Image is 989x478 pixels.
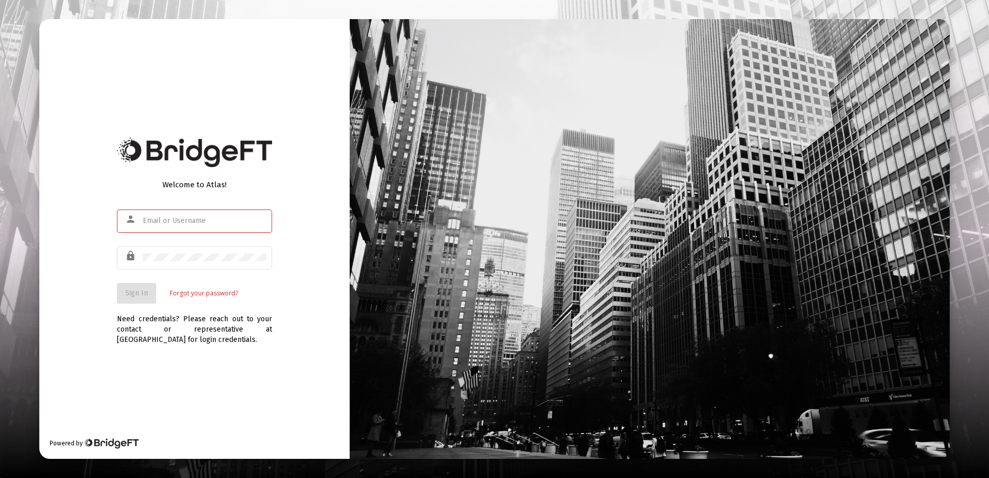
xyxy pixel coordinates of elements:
[170,288,238,298] a: Forgot your password?
[117,138,272,167] img: Bridge Financial Technology Logo
[143,217,267,225] input: Email or Username
[125,289,148,297] span: Sign In
[125,250,138,262] mat-icon: lock
[50,438,138,449] div: Powered by
[117,180,272,190] div: Welcome to Atlas!
[117,283,156,304] button: Sign In
[117,304,272,345] div: Need credentials? Please reach out to your contact or representative at [GEOGRAPHIC_DATA] for log...
[125,213,138,226] mat-icon: person
[84,438,138,449] img: Bridge Financial Technology Logo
